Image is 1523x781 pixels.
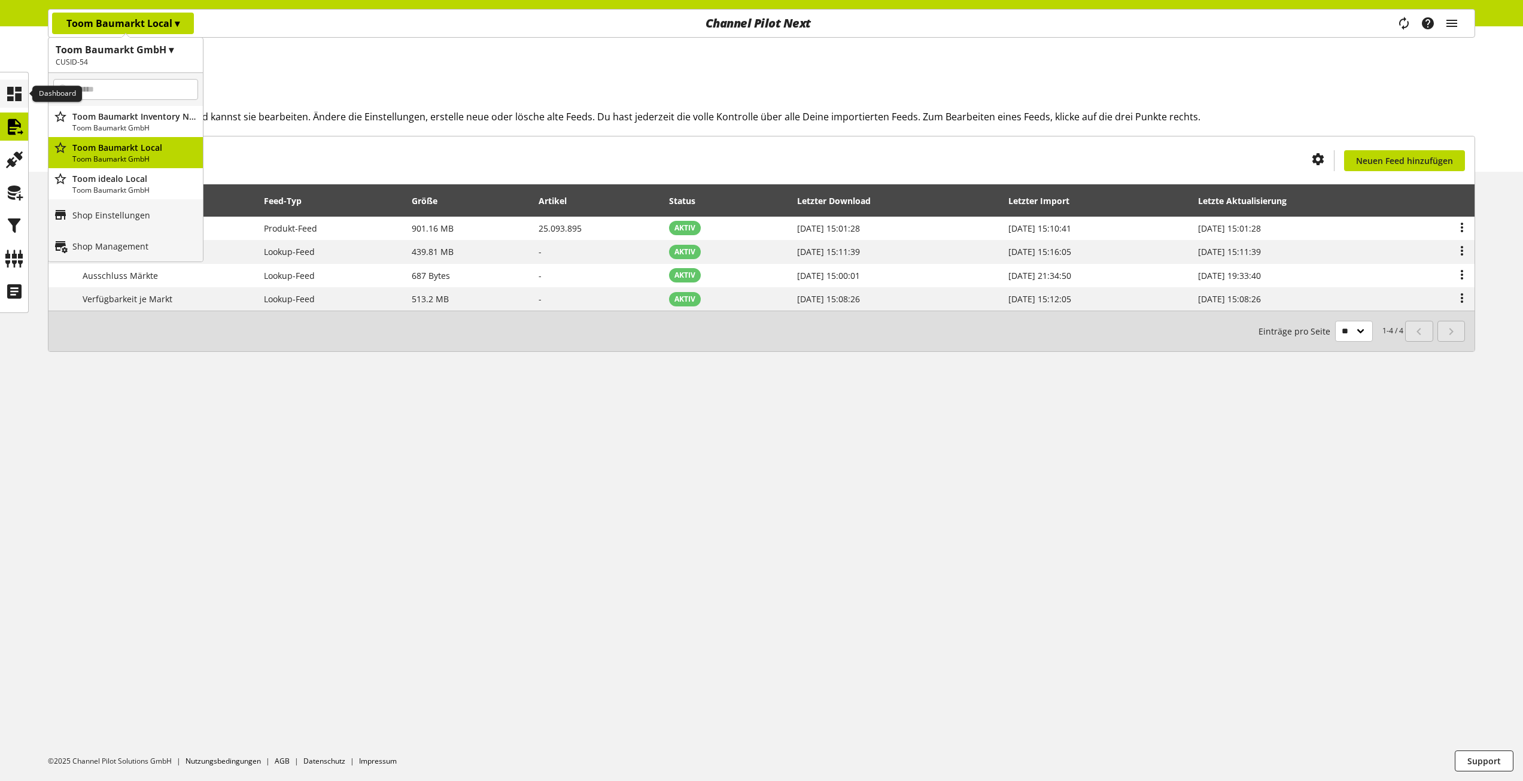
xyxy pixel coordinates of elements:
[48,756,186,767] li: ©2025 Channel Pilot Solutions GmbH
[412,246,454,257] span: 439.81 MB
[1008,195,1081,207] div: Letzter Import
[72,209,150,221] p: Shop Einstellungen
[1258,321,1403,342] small: 1-4 / 4
[669,195,707,207] div: Status
[186,756,261,766] a: Nutzungsbedingungen
[674,223,695,233] span: AKTIV
[72,240,148,253] p: Shop Management
[674,270,695,281] span: AKTIV
[1008,223,1071,234] span: [DATE] 15:10:41
[1467,755,1501,767] span: Support
[797,195,883,207] div: Letzter Download
[1258,325,1335,338] span: Einträge pro Seite
[175,17,180,30] span: ▾
[797,293,860,305] span: [DATE] 15:08:26
[1356,154,1453,167] span: Neuen Feed hinzufügen
[48,9,1475,38] nav: main navigation
[303,756,345,766] a: Datenschutz
[539,270,542,281] span: -
[797,223,860,234] span: [DATE] 15:01:28
[1198,223,1261,234] span: [DATE] 15:01:28
[359,756,397,766] a: Impressum
[72,154,198,165] p: Toom Baumarkt GmbH
[1198,293,1261,305] span: [DATE] 15:08:26
[48,199,203,230] a: Shop Einstellungen
[72,110,198,123] p: Toom Baumarkt Inventory New Attribute Alert
[56,57,196,68] h2: CUSID-54
[66,16,180,31] p: Toom Baumarkt Local
[1455,750,1513,771] button: Support
[1008,246,1071,257] span: [DATE] 15:16:05
[412,270,450,281] span: 687 Bytes
[1008,293,1071,305] span: [DATE] 15:12:05
[66,110,1475,124] h2: Hier siehst Du Deine Feeds und kannst sie bearbeiten. Ändere die Einstellungen, erstelle neue ode...
[32,86,82,102] div: Dashboard
[539,195,579,207] div: Artikel
[1344,150,1465,171] a: Neuen Feed hinzufügen
[72,185,198,196] p: Toom Baumarkt GmbH
[264,293,315,305] span: Lookup-Feed
[412,195,449,207] div: Größe
[72,123,198,133] p: Toom Baumarkt GmbH
[539,246,542,257] span: -
[83,270,158,281] span: Ausschluss Märkte
[412,223,454,234] span: 901.16 MB
[1198,246,1261,257] span: [DATE] 15:11:39
[275,756,290,766] a: AGB
[1198,270,1261,281] span: [DATE] 19:33:40
[264,270,315,281] span: Lookup-Feed
[83,293,172,305] span: Verfügbarkeit je Markt
[264,195,314,207] div: Feed-Typ
[48,230,203,262] a: Shop Management
[264,223,317,234] span: Produkt-Feed
[674,247,695,257] span: AKTIV
[797,270,860,281] span: [DATE] 15:00:01
[1198,195,1299,207] div: Letzte Aktualisierung
[412,293,449,305] span: 513.2 MB
[539,293,542,305] span: -
[72,172,198,185] p: Toom idealo Local
[56,42,196,57] h1: Toom Baumarkt GmbH ▾
[1008,270,1071,281] span: [DATE] 21:34:50
[72,141,198,154] p: Toom Baumarkt Local
[264,246,315,257] span: Lookup-Feed
[539,223,582,234] span: 25.093.895
[797,246,860,257] span: [DATE] 15:11:39
[674,294,695,305] span: AKTIV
